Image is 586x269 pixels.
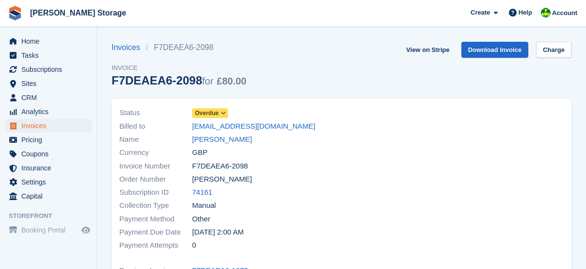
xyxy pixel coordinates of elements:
span: Invoices [21,119,80,133]
nav: breadcrumbs [112,42,246,53]
a: Overdue [192,107,228,118]
time: 2025-08-11 01:00:00 UTC [192,227,244,238]
img: stora-icon-8386f47178a22dfd0bd8f6a31ec36ba5ce8667c1dd55bd0f319d3a0aa187defe.svg [8,6,22,20]
a: menu [5,34,92,48]
a: menu [5,161,92,175]
a: menu [5,91,92,104]
span: Analytics [21,105,80,118]
span: Help [519,8,532,17]
span: F7DEAEA6-2098 [192,161,248,172]
a: menu [5,133,92,147]
a: View on Stripe [402,42,453,58]
span: Booking Portal [21,223,80,237]
span: Payment Method [119,214,192,225]
span: Billed to [119,121,192,132]
a: menu [5,189,92,203]
a: menu [5,119,92,133]
a: Charge [536,42,571,58]
span: for [202,76,213,86]
span: Coupons [21,147,80,161]
span: Settings [21,175,80,189]
a: menu [5,147,92,161]
span: Capital [21,189,80,203]
span: Create [471,8,490,17]
a: Invoices [112,42,146,53]
a: 74161 [192,187,212,198]
span: Storefront [9,211,97,221]
a: menu [5,175,92,189]
a: Preview store [80,224,92,236]
span: [PERSON_NAME] [192,174,252,185]
span: CRM [21,91,80,104]
span: Subscription ID [119,187,192,198]
span: Order Number [119,174,192,185]
a: menu [5,49,92,62]
span: GBP [192,147,208,158]
span: Account [552,8,577,18]
span: Payment Attempts [119,240,192,251]
span: £80.00 [217,76,246,86]
span: Home [21,34,80,48]
a: Download Invoice [461,42,529,58]
span: 0 [192,240,196,251]
a: [PERSON_NAME] [192,134,252,145]
span: Invoice Number [119,161,192,172]
span: Tasks [21,49,80,62]
span: Overdue [195,109,219,118]
span: Status [119,107,192,118]
span: Invoice [112,63,246,73]
a: menu [5,63,92,76]
span: Other [192,214,211,225]
span: Subscriptions [21,63,80,76]
span: Sites [21,77,80,90]
span: Currency [119,147,192,158]
a: menu [5,77,92,90]
span: Insurance [21,161,80,175]
img: Claire Wilson [541,8,551,17]
span: Payment Due Date [119,227,192,238]
span: Pricing [21,133,80,147]
span: Manual [192,200,216,211]
a: menu [5,105,92,118]
span: Collection Type [119,200,192,211]
a: [EMAIL_ADDRESS][DOMAIN_NAME] [192,121,315,132]
span: Name [119,134,192,145]
div: F7DEAEA6-2098 [112,74,246,87]
a: menu [5,223,92,237]
a: [PERSON_NAME] Storage [26,5,130,21]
